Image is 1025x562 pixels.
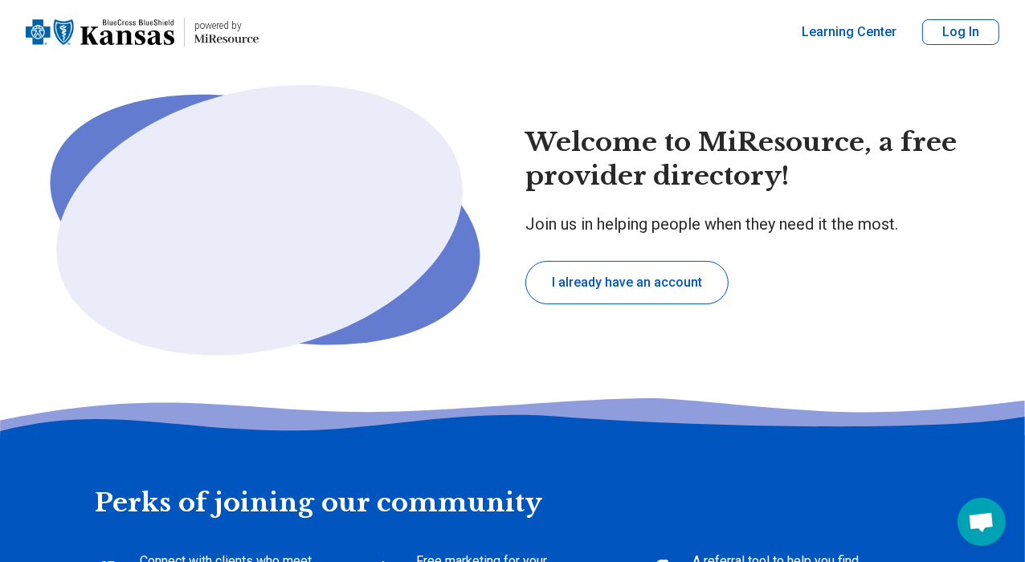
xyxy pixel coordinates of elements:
[525,261,729,304] button: I already have an account
[958,498,1006,546] div: Open chat
[922,19,999,45] button: Log In
[525,213,1001,235] p: Join us in helping people when they need it the most.
[802,22,896,42] a: Learning Center
[194,19,259,32] p: powered by
[525,126,1001,193] h1: Welcome to MiResource, a free provider directory!
[26,6,259,58] a: Home page
[95,435,930,520] h2: Perks of joining our community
